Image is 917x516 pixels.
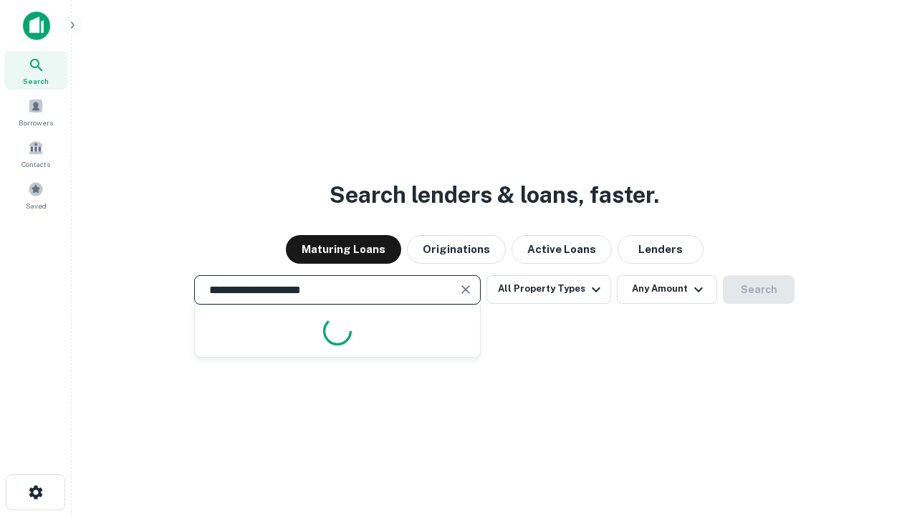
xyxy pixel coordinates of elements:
[845,401,917,470] iframe: Chat Widget
[617,275,717,304] button: Any Amount
[23,75,49,87] span: Search
[4,51,67,90] a: Search
[21,158,50,170] span: Contacts
[4,134,67,173] a: Contacts
[19,117,53,128] span: Borrowers
[486,275,611,304] button: All Property Types
[23,11,50,40] img: capitalize-icon.png
[4,176,67,214] a: Saved
[4,92,67,131] a: Borrowers
[407,235,506,264] button: Originations
[618,235,704,264] button: Lenders
[456,279,476,300] button: Clear
[26,200,47,211] span: Saved
[512,235,612,264] button: Active Loans
[286,235,401,264] button: Maturing Loans
[330,178,659,212] h3: Search lenders & loans, faster.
